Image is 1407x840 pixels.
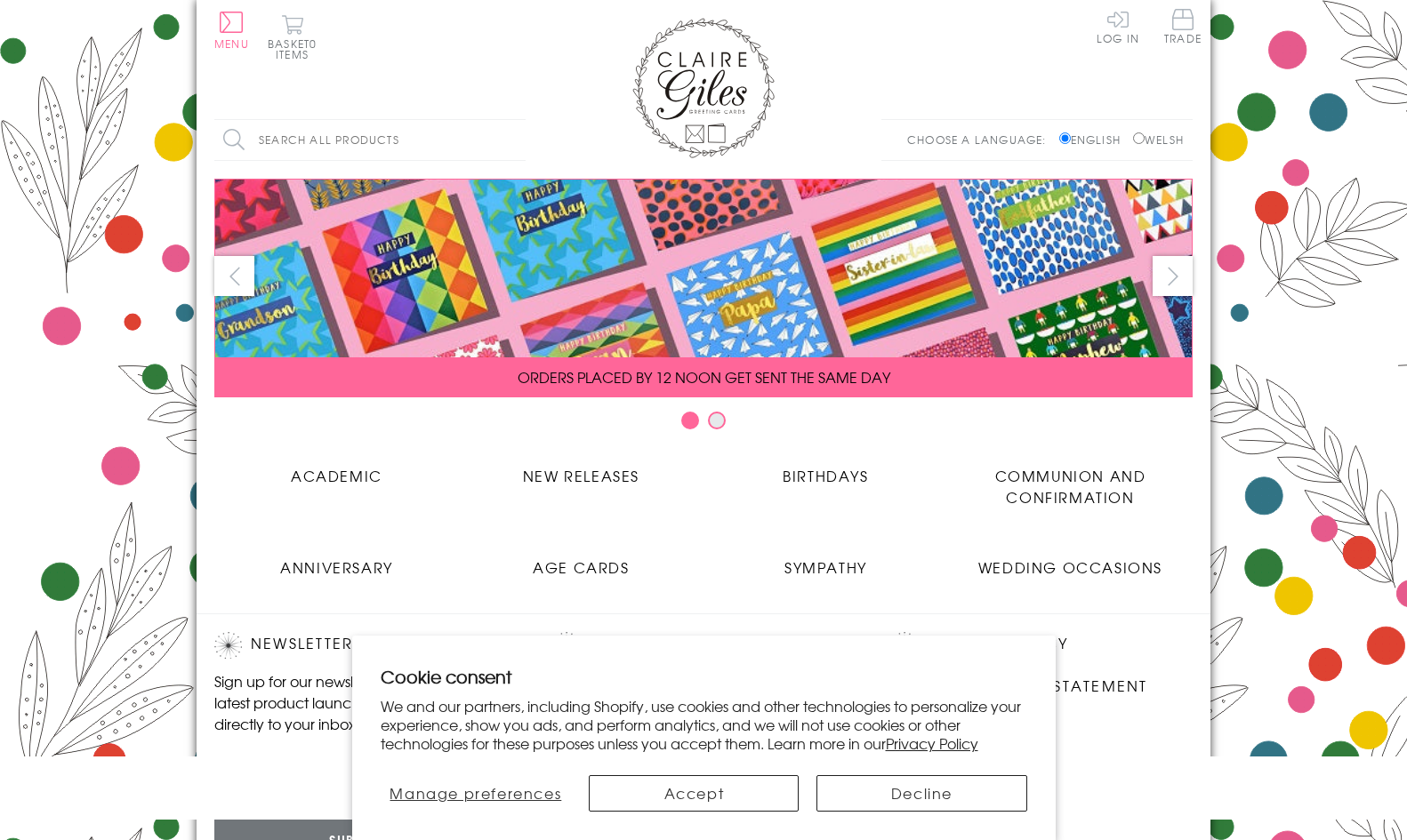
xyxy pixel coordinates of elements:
[681,412,699,429] button: Carousel Page 1 (Current Slide)
[381,664,1027,689] h2: Cookie consent
[291,465,382,486] span: Academic
[816,775,1026,812] button: Decline
[552,632,855,659] h2: Follow Us
[1133,132,1145,144] input: Welsh
[214,12,249,49] button: Menu
[533,556,629,578] span: Age Cards
[1133,132,1184,148] label: Welsh
[703,452,948,486] a: Birthdays
[381,697,1027,752] p: We and our partners, including Shopify, use cookies and other technologies to personalize your ex...
[390,782,561,804] span: Manage preferences
[280,556,393,578] span: Anniversary
[518,366,890,388] span: ORDERS PLACED BY 12 NOON GET SENT THE SAME DAY
[632,18,775,158] img: Claire Giles Greetings Cards
[214,256,254,296] button: prev
[523,465,639,486] span: New Releases
[927,632,1068,656] a: Privacy Policy
[948,452,1193,508] a: Communion and Confirmation
[459,543,703,578] a: Age Cards
[459,452,703,486] a: New Releases
[268,14,317,60] button: Basket0 items
[589,775,799,812] button: Accept
[1164,9,1202,44] span: Trade
[703,543,948,578] a: Sympathy
[508,120,526,160] input: Search
[214,452,459,486] a: Academic
[995,465,1146,508] span: Communion and Confirmation
[948,543,1193,578] a: Wedding Occasions
[214,120,526,160] input: Search all products
[1153,256,1193,296] button: next
[886,732,978,754] a: Privacy Policy
[214,755,517,771] label: Email Address
[214,36,249,52] span: Menu
[708,412,726,429] button: Carousel Page 2
[276,36,317,62] span: 0 items
[978,556,1162,578] span: Wedding Occasions
[214,632,517,659] h2: Newsletter
[1059,132,1071,144] input: English
[380,775,571,812] button: Manage preferences
[214,411,1193,438] div: Carousel Pagination
[214,543,459,578] a: Anniversary
[214,670,517,734] p: Sign up for our newsletter to receive the latest product launches, news and offers directly to yo...
[1059,132,1130,148] label: English
[783,465,868,486] span: Birthdays
[1164,9,1202,47] a: Trade
[784,556,867,578] span: Sympathy
[907,132,1056,148] p: Choose a language:
[1097,9,1139,44] a: Log In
